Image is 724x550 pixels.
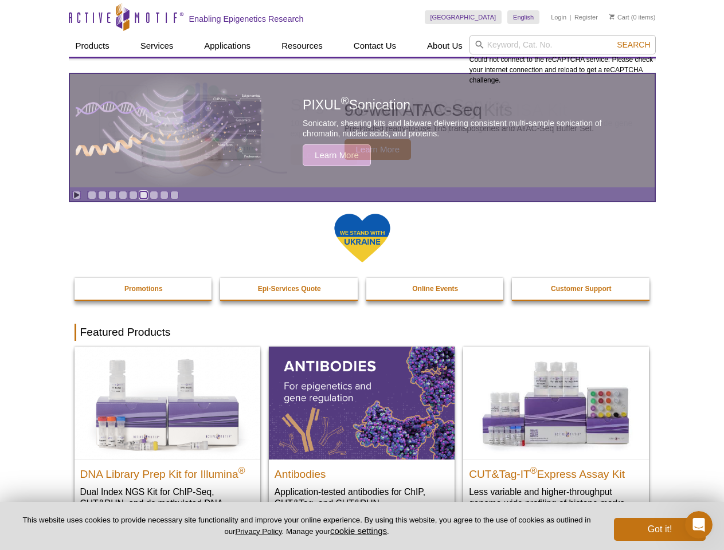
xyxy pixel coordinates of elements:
a: Register [574,13,598,21]
a: Toggle autoplay [72,191,81,199]
a: Contact Us [347,35,403,57]
img: PIXUL sonication [76,73,265,188]
iframe: Intercom live chat [685,511,713,539]
a: Go to slide 3 [108,191,117,199]
p: Sonicator, shearing kits and labware delivering consistent multi-sample sonication of chromatin, ... [303,118,628,139]
img: All Antibodies [269,347,455,459]
img: Your Cart [609,14,615,19]
a: Epi-Services Quote [220,278,359,300]
a: Go to slide 7 [150,191,158,199]
p: Dual Index NGS Kit for ChIP-Seq, CUT&RUN, and ds methylated DNA assays. [80,486,255,521]
a: Applications [197,35,257,57]
article: PIXUL Sonication [70,74,655,187]
sup: ® [530,465,537,475]
button: Search [613,40,653,50]
a: Go to slide 9 [170,191,179,199]
a: Go to slide 5 [129,191,138,199]
li: (0 items) [609,10,656,24]
a: Resources [275,35,330,57]
a: Go to slide 2 [98,191,107,199]
a: About Us [420,35,469,57]
strong: Promotions [124,285,163,293]
a: Promotions [75,278,213,300]
li: | [570,10,572,24]
a: Go to slide 6 [139,191,148,199]
p: Application-tested antibodies for ChIP, CUT&Tag, and CUT&RUN. [275,486,449,509]
a: Go to slide 4 [119,191,127,199]
span: Search [617,40,650,49]
a: Go to slide 1 [88,191,96,199]
a: Privacy Policy [235,527,281,536]
img: DNA Library Prep Kit for Illumina [75,347,260,459]
a: Customer Support [512,278,651,300]
a: Cart [609,13,629,21]
img: CUT&Tag-IT® Express Assay Kit [463,347,649,459]
p: Less variable and higher-throughput genome-wide profiling of histone marks​. [469,486,643,509]
p: This website uses cookies to provide necessary site functionality and improve your online experie... [18,515,595,537]
sup: ® [341,95,349,107]
strong: Customer Support [551,285,611,293]
a: English [507,10,539,24]
a: DNA Library Prep Kit for Illumina DNA Library Prep Kit for Illumina® Dual Index NGS Kit for ChIP-... [75,347,260,532]
a: All Antibodies Antibodies Application-tested antibodies for ChIP, CUT&Tag, and CUT&RUN. [269,347,455,520]
a: Go to slide 8 [160,191,169,199]
a: PIXUL sonication PIXUL®Sonication Sonicator, shearing kits and labware delivering consistent mult... [70,74,655,187]
h2: Featured Products [75,324,650,341]
img: We Stand With Ukraine [334,213,391,264]
a: CUT&Tag-IT® Express Assay Kit CUT&Tag-IT®Express Assay Kit Less variable and higher-throughput ge... [463,347,649,520]
input: Keyword, Cat. No. [469,35,656,54]
span: PIXUL Sonication [303,97,410,112]
strong: Epi-Services Quote [258,285,321,293]
h2: Enabling Epigenetics Research [189,14,304,24]
sup: ® [238,465,245,475]
div: Could not connect to the reCAPTCHA service. Please check your internet connection and reload to g... [469,35,656,85]
strong: Online Events [412,285,458,293]
a: Products [69,35,116,57]
a: Online Events [366,278,505,300]
button: Got it! [614,518,706,541]
button: cookie settings [330,526,387,536]
span: Learn More [303,144,371,166]
h2: CUT&Tag-IT Express Assay Kit [469,463,643,480]
h2: DNA Library Prep Kit for Illumina [80,463,255,480]
a: Login [551,13,566,21]
a: Services [134,35,181,57]
a: [GEOGRAPHIC_DATA] [425,10,502,24]
h2: Antibodies [275,463,449,480]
